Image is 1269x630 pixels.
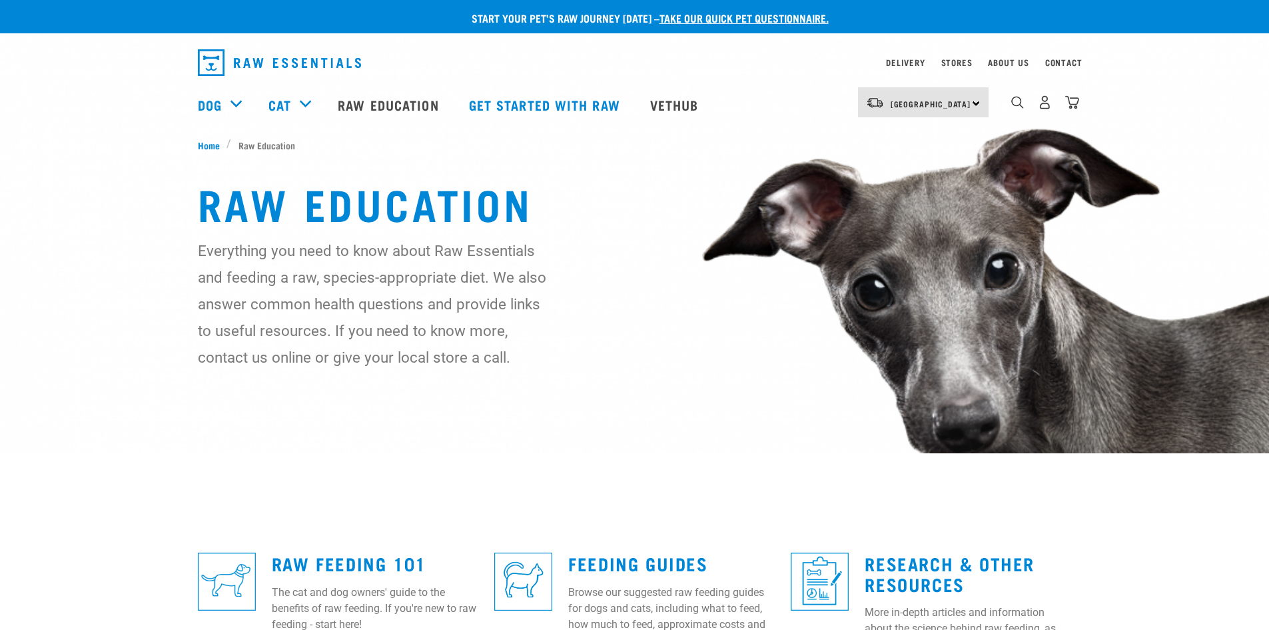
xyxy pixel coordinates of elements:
[1011,96,1024,109] img: home-icon-1@2x.png
[456,78,637,131] a: Get started with Raw
[198,95,222,115] a: Dog
[1065,95,1079,109] img: home-icon@2x.png
[886,60,925,65] a: Delivery
[865,558,1035,589] a: Research & Other Resources
[198,49,361,76] img: Raw Essentials Logo
[198,553,256,611] img: re-icons-dog3-sq-blue.png
[988,60,1029,65] a: About Us
[494,553,552,611] img: re-icons-cat2-sq-blue.png
[791,553,849,611] img: re-icons-healthcheck1-sq-blue.png
[272,558,426,568] a: Raw Feeding 101
[187,44,1082,81] nav: dropdown navigation
[198,138,227,152] a: Home
[198,179,1072,227] h1: Raw Education
[568,558,707,568] a: Feeding Guides
[198,237,548,371] p: Everything you need to know about Raw Essentials and feeding a raw, species-appropriate diet. We ...
[198,138,220,152] span: Home
[941,60,973,65] a: Stores
[866,97,884,109] img: van-moving.png
[198,138,1072,152] nav: breadcrumbs
[1038,95,1052,109] img: user.png
[637,78,715,131] a: Vethub
[1045,60,1082,65] a: Contact
[891,101,971,106] span: [GEOGRAPHIC_DATA]
[268,95,291,115] a: Cat
[324,78,455,131] a: Raw Education
[659,15,829,21] a: take our quick pet questionnaire.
